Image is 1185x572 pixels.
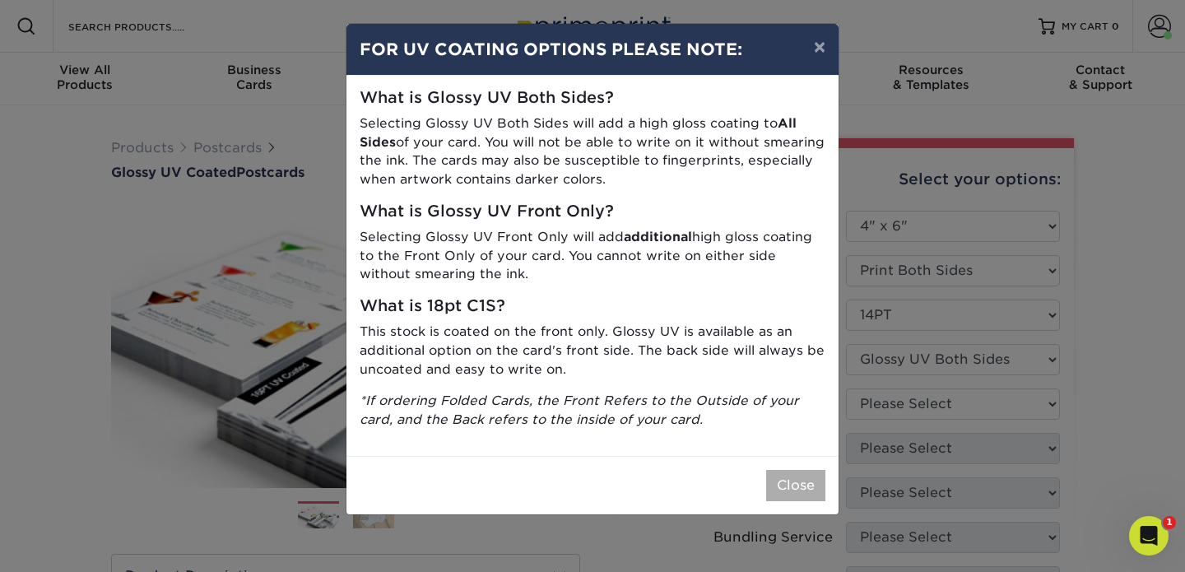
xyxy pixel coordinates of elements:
strong: additional [624,229,692,244]
strong: All Sides [360,115,797,150]
h4: FOR UV COATING OPTIONS PLEASE NOTE: [360,37,825,62]
iframe: Intercom live chat [1129,516,1169,556]
button: Close [766,470,825,501]
p: This stock is coated on the front only. Glossy UV is available as an additional option on the car... [360,323,825,379]
h5: What is 18pt C1S? [360,297,825,316]
button: × [801,24,839,70]
p: Selecting Glossy UV Front Only will add high gloss coating to the Front Only of your card. You ca... [360,228,825,284]
h5: What is Glossy UV Both Sides? [360,89,825,108]
i: *If ordering Folded Cards, the Front Refers to the Outside of your card, and the Back refers to t... [360,393,799,427]
p: Selecting Glossy UV Both Sides will add a high gloss coating to of your card. You will not be abl... [360,114,825,189]
h5: What is Glossy UV Front Only? [360,202,825,221]
span: 1 [1163,516,1176,529]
